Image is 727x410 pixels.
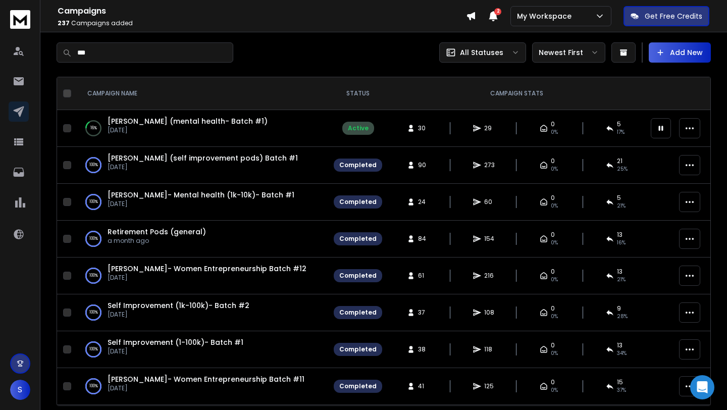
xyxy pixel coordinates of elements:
[484,345,494,353] span: 118
[551,268,555,276] span: 0
[108,190,294,200] a: [PERSON_NAME]- Mental health (1k-10k)- Batch #1
[339,198,377,206] div: Completed
[418,198,428,206] span: 24
[418,345,428,353] span: 38
[484,235,494,243] span: 154
[108,274,306,282] p: [DATE]
[108,374,304,384] a: [PERSON_NAME]- Women Entrepreneurship Batch #11
[108,163,298,171] p: [DATE]
[649,42,711,63] button: Add New
[617,165,628,173] span: 25 %
[388,77,645,110] th: CAMPAIGN STATS
[58,19,466,27] p: Campaigns added
[58,19,70,27] span: 237
[532,42,605,63] button: Newest First
[617,231,622,239] span: 13
[617,194,621,202] span: 5
[617,378,623,386] span: 15
[494,8,501,15] span: 2
[89,307,98,318] p: 100 %
[551,157,555,165] span: 0
[89,381,98,391] p: 100 %
[75,184,328,221] td: 100%[PERSON_NAME]- Mental health (1k-10k)- Batch #1[DATE]
[339,161,377,169] div: Completed
[10,380,30,400] button: S
[75,77,328,110] th: CAMPAIGN NAME
[75,110,328,147] td: 16%[PERSON_NAME] (mental health- Batch #1)[DATE]
[617,341,622,349] span: 13
[551,165,558,173] span: 0%
[418,161,428,169] span: 90
[348,124,369,132] div: Active
[108,237,206,245] p: a month ago
[645,11,702,21] p: Get Free Credits
[89,344,98,354] p: 100 %
[617,349,627,357] span: 34 %
[551,276,558,284] span: 0%
[551,341,555,349] span: 0
[551,386,558,394] span: 0%
[617,304,621,313] span: 9
[339,382,377,390] div: Completed
[108,153,298,163] a: [PERSON_NAME] (self improvement pods) Batch #1
[551,194,555,202] span: 0
[89,234,98,244] p: 100 %
[617,268,622,276] span: 13
[484,198,494,206] span: 60
[617,276,626,284] span: 21 %
[89,160,98,170] p: 100 %
[108,384,304,392] p: [DATE]
[328,77,388,110] th: STATUS
[617,157,622,165] span: 21
[517,11,576,21] p: My Workspace
[339,345,377,353] div: Completed
[551,349,558,357] span: 0%
[108,347,243,355] p: [DATE]
[58,5,466,17] h1: Campaigns
[551,120,555,128] span: 0
[484,124,494,132] span: 29
[10,10,30,29] img: logo
[418,235,428,243] span: 84
[108,116,268,126] a: [PERSON_NAME] (mental health- Batch #1)
[484,309,494,317] span: 108
[75,258,328,294] td: 100%[PERSON_NAME]- Women Entrepreneurship Batch #12[DATE]
[617,239,626,247] span: 16 %
[551,378,555,386] span: 0
[108,337,243,347] a: Self Improvement (1-100k)- Batch #1
[108,311,249,319] p: [DATE]
[617,202,626,210] span: 21 %
[460,47,503,58] p: All Statuses
[108,264,306,274] a: [PERSON_NAME]- Women Entrepreneurship Batch #12
[108,300,249,311] a: Self Improvement (1k-100k)- Batch #2
[75,294,328,331] td: 100%Self Improvement (1k-100k)- Batch #2[DATE]
[75,221,328,258] td: 100%Retirement Pods (general)a month ago
[418,124,428,132] span: 30
[75,368,328,405] td: 100%[PERSON_NAME]- Women Entrepreneurship Batch #11[DATE]
[551,231,555,239] span: 0
[690,375,714,399] div: Open Intercom Messenger
[108,227,206,237] a: Retirement Pods (general)
[484,161,495,169] span: 273
[339,309,377,317] div: Completed
[484,382,494,390] span: 125
[108,200,294,208] p: [DATE]
[617,386,626,394] span: 37 %
[75,147,328,184] td: 100%[PERSON_NAME] (self improvement pods) Batch #1[DATE]
[108,126,268,134] p: [DATE]
[551,128,558,136] span: 0%
[418,382,428,390] span: 41
[89,271,98,281] p: 100 %
[89,197,98,207] p: 100 %
[418,272,428,280] span: 61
